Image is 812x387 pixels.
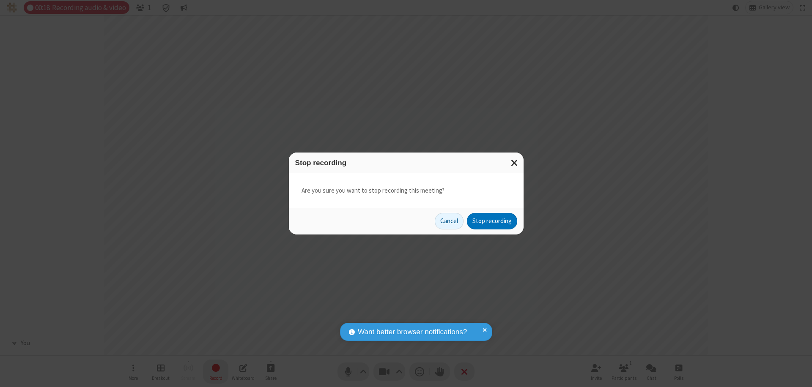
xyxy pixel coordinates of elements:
button: Close modal [506,153,524,173]
button: Cancel [435,213,464,230]
h3: Stop recording [295,159,517,167]
div: Are you sure you want to stop recording this meeting? [289,173,524,208]
button: Stop recording [467,213,517,230]
span: Want better browser notifications? [358,327,467,338]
